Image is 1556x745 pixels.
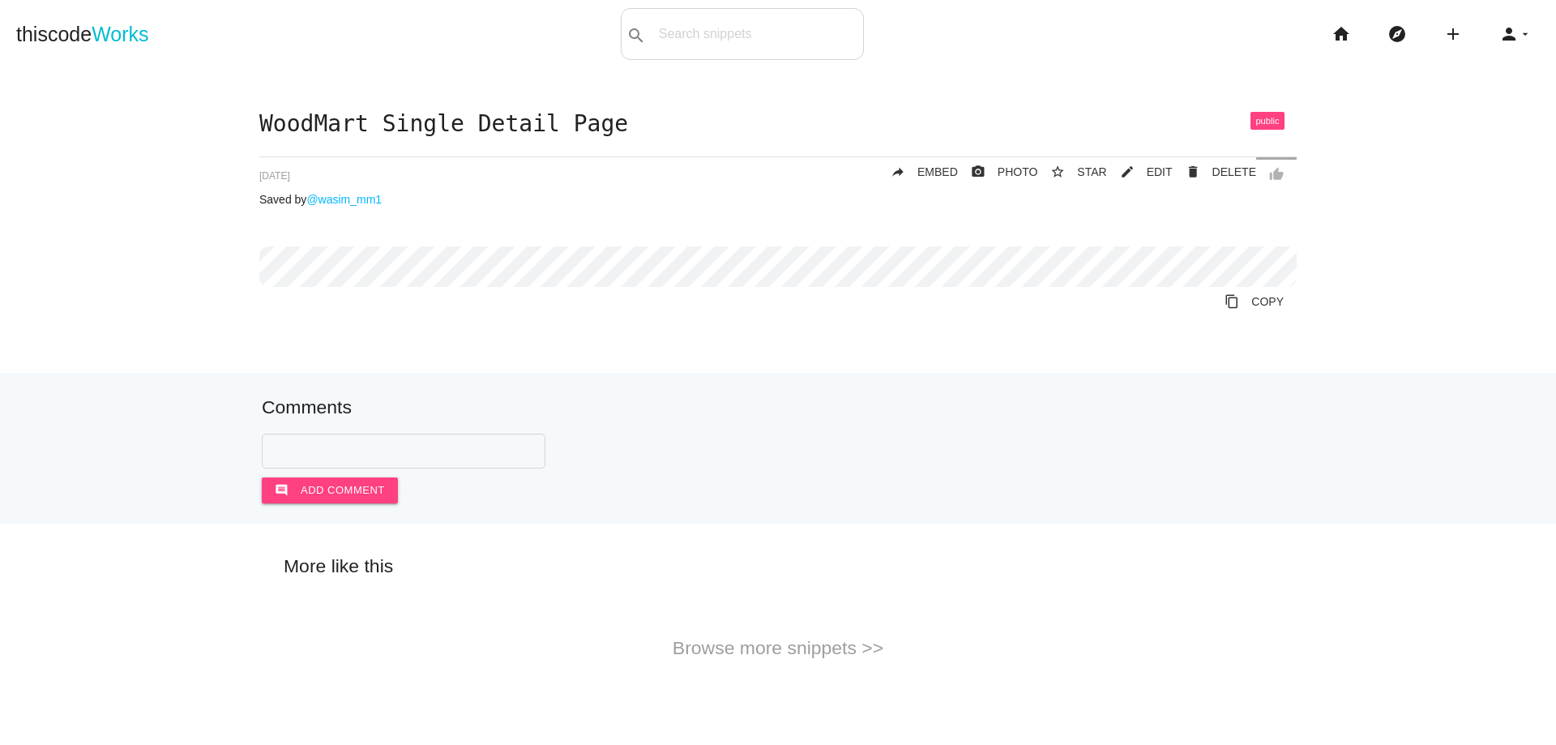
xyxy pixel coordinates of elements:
[1212,287,1297,316] a: Copy to Clipboard
[259,556,1297,576] h5: More like this
[1050,157,1065,186] i: star_border
[971,157,985,186] i: photo_camera
[1186,157,1200,186] i: delete
[1173,157,1256,186] a: Delete Post
[1332,8,1351,60] i: home
[998,165,1038,178] span: PHOTO
[259,112,1297,137] h1: WoodMart Single Detail Page
[92,23,148,45] span: Works
[651,17,863,51] input: Search snippets
[1443,8,1463,60] i: add
[622,9,651,59] button: search
[626,10,646,62] i: search
[262,397,1294,417] h5: Comments
[259,170,290,182] span: [DATE]
[262,477,398,503] button: commentAdd comment
[1212,165,1256,178] span: DELETE
[1225,287,1239,316] i: content_copy
[917,165,958,178] span: EMBED
[891,157,905,186] i: reply
[1147,165,1173,178] span: EDIT
[259,193,1297,206] p: Saved by
[1499,8,1519,60] i: person
[1077,165,1106,178] span: STAR
[306,193,382,206] a: @wasim_mm1
[16,8,149,60] a: thiscodeWorks
[878,157,958,186] a: replyEMBED
[958,157,1038,186] a: photo_cameraPHOTO
[1037,157,1106,186] button: star_borderSTAR
[275,477,289,503] i: comment
[1120,157,1135,186] i: mode_edit
[1519,8,1532,60] i: arrow_drop_down
[1387,8,1407,60] i: explore
[1107,157,1173,186] a: mode_editEDIT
